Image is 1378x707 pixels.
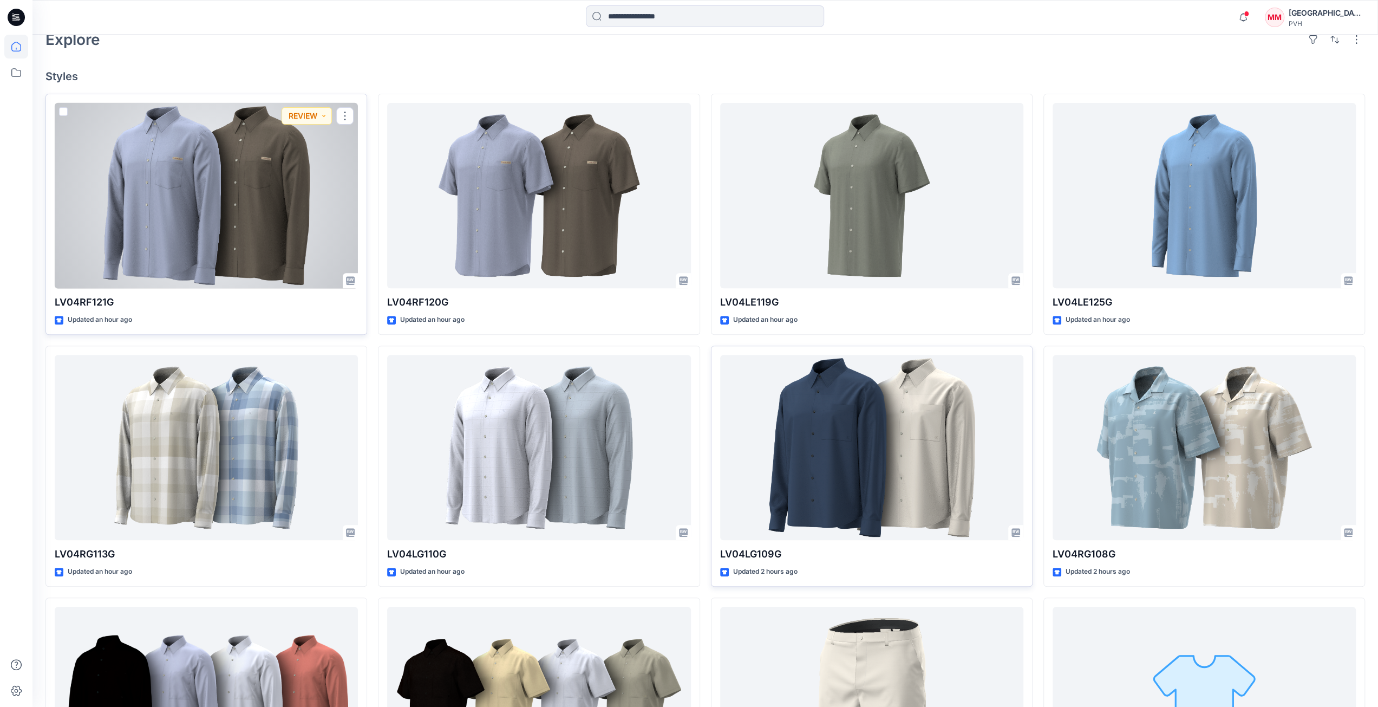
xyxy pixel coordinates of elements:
[1053,547,1356,562] p: LV04RG108G
[720,355,1023,541] a: LV04LG109G
[68,314,132,326] p: Updated an hour ago
[400,314,465,326] p: Updated an hour ago
[1265,8,1284,27] div: MM
[387,295,690,310] p: LV04RF120G
[733,566,798,578] p: Updated 2 hours ago
[387,103,690,289] a: LV04RF120G
[720,547,1023,562] p: LV04LG109G
[55,355,358,541] a: LV04RG113G
[1066,566,1130,578] p: Updated 2 hours ago
[55,295,358,310] p: LV04RF121G
[720,103,1023,289] a: LV04LE119G
[55,103,358,289] a: LV04RF121G
[45,31,100,48] h2: Explore
[1053,355,1356,541] a: LV04RG108G
[1053,103,1356,289] a: LV04LE125G
[733,314,798,326] p: Updated an hour ago
[55,547,358,562] p: LV04RG113G
[400,566,465,578] p: Updated an hour ago
[1053,295,1356,310] p: LV04LE125G
[387,355,690,541] a: LV04LG110G
[1289,7,1364,20] div: [GEOGRAPHIC_DATA][PERSON_NAME][GEOGRAPHIC_DATA]
[720,295,1023,310] p: LV04LE119G
[1066,314,1130,326] p: Updated an hour ago
[68,566,132,578] p: Updated an hour ago
[1289,20,1364,28] div: PVH
[45,70,1365,83] h4: Styles
[387,547,690,562] p: LV04LG110G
